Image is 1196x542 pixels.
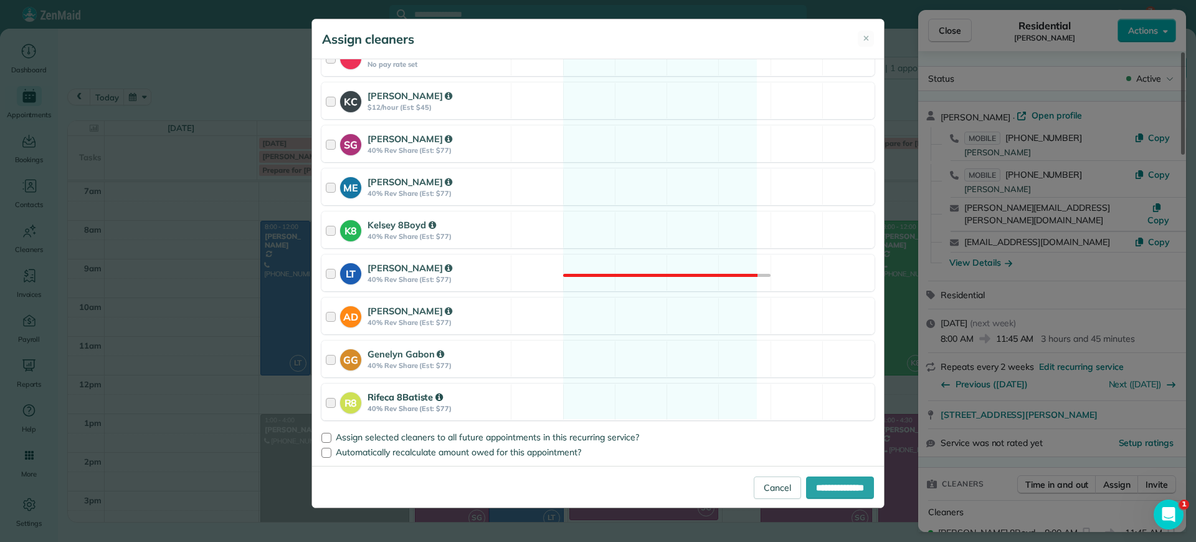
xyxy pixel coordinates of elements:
[340,91,361,109] strong: KC
[368,305,452,317] strong: [PERSON_NAME]
[368,361,507,370] strong: 40% Rev Share (Est: $77)
[863,32,870,45] span: ✕
[368,404,507,413] strong: 40% Rev Share (Est: $77)
[340,349,361,367] strong: GG
[368,275,507,284] strong: 40% Rev Share (Est: $77)
[368,318,507,327] strong: 40% Rev Share (Est: $77)
[340,134,361,152] strong: SG
[754,477,801,499] a: Cancel
[340,220,361,238] strong: K8
[322,31,414,48] h5: Assign cleaners
[336,447,581,458] span: Automatically recalculate amount owed for this appointment?
[1179,500,1189,510] span: 1
[368,103,507,112] strong: $12/hour (Est: $45)
[368,348,444,360] strong: Genelyn Gabon
[1154,500,1184,530] iframe: Intercom live chat
[368,60,507,69] strong: No pay rate set
[368,146,507,155] strong: 40% Rev Share (Est: $77)
[340,263,361,281] strong: LT
[368,176,452,188] strong: [PERSON_NAME]
[340,306,361,324] strong: AD
[336,432,639,443] span: Assign selected cleaners to all future appointments in this recurring service?
[368,90,452,102] strong: [PERSON_NAME]
[368,262,452,274] strong: [PERSON_NAME]
[368,133,452,145] strong: [PERSON_NAME]
[368,189,507,198] strong: 40% Rev Share (Est: $77)
[368,219,435,231] strong: Kelsey 8Boyd
[368,232,507,241] strong: 40% Rev Share (Est: $77)
[340,177,361,195] strong: ME
[368,391,443,403] strong: Rifeca 8Batiste
[340,392,361,410] strong: R8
